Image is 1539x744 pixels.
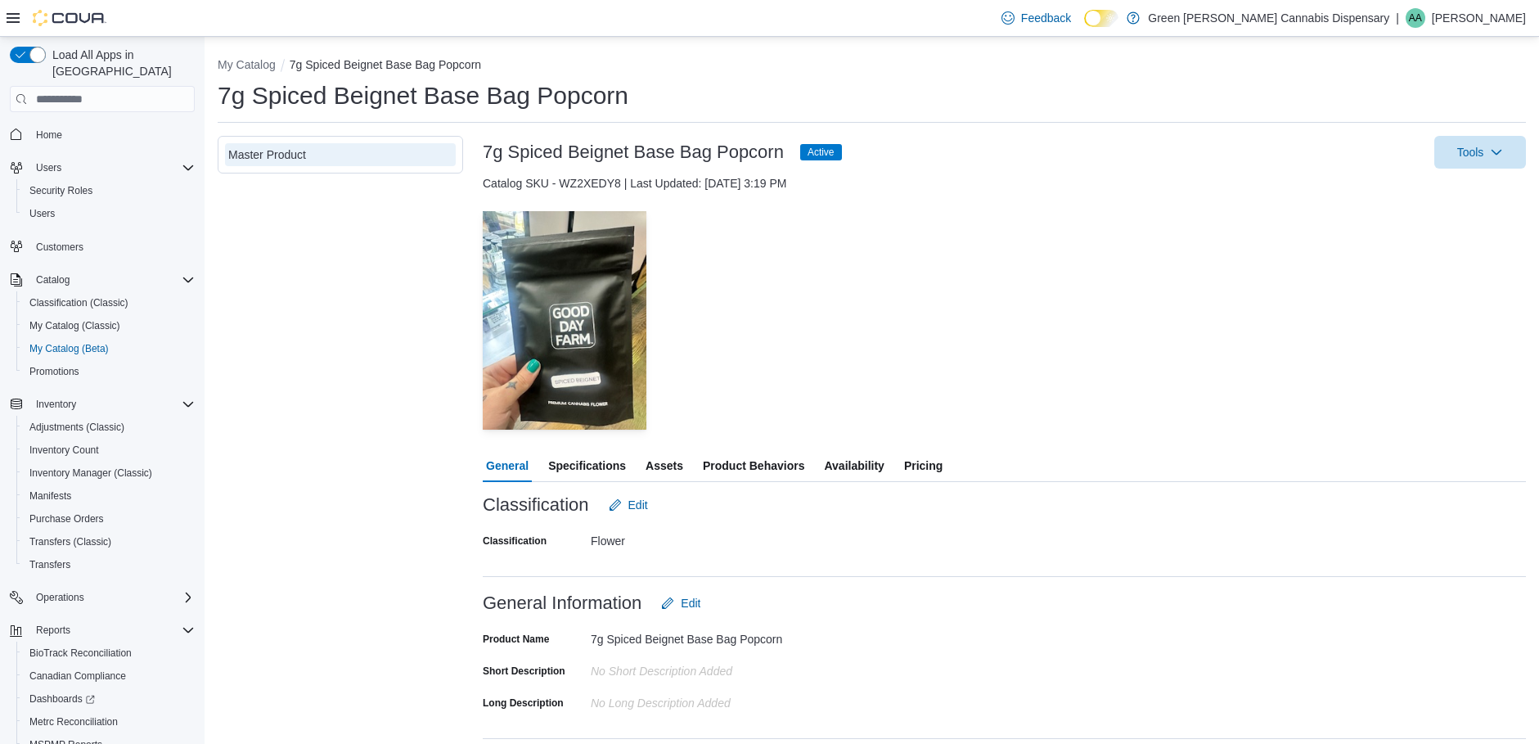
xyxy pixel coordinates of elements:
h3: Classification [483,495,589,515]
button: Inventory [3,393,201,416]
label: Short Description [483,665,565,678]
span: Dark Mode [1084,27,1085,28]
a: Users [23,204,61,223]
span: Pricing [904,449,943,482]
a: My Catalog (Classic) [23,316,127,336]
a: Dashboards [23,689,101,709]
a: Security Roles [23,181,99,201]
button: My Catalog [218,58,276,71]
span: My Catalog (Beta) [29,342,109,355]
button: Inventory Count [16,439,201,462]
span: Manifests [29,489,71,503]
button: BioTrack Reconciliation [16,642,201,665]
span: Load All Apps in [GEOGRAPHIC_DATA] [46,47,195,79]
span: Manifests [23,486,195,506]
span: Transfers (Classic) [23,532,195,552]
span: Transfers [23,555,195,575]
a: My Catalog (Beta) [23,339,115,358]
button: Operations [3,586,201,609]
span: Inventory Manager (Classic) [23,463,195,483]
img: Cova [33,10,106,26]
button: Users [3,156,201,179]
span: Users [29,207,55,220]
a: Adjustments (Classic) [23,417,131,437]
span: Classification (Classic) [23,293,195,313]
button: My Catalog (Classic) [16,314,201,337]
button: Inventory [29,395,83,414]
span: Inventory [36,398,76,411]
button: Users [16,202,201,225]
span: Users [29,158,195,178]
img: Image for 7g Spiced Beignet Base Bag Popcorn [483,211,646,430]
button: Security Roles [16,179,201,202]
button: Edit [655,587,707,620]
span: Customers [36,241,83,254]
a: Canadian Compliance [23,666,133,686]
span: Catalog [36,273,70,286]
span: Promotions [29,365,79,378]
a: Dashboards [16,688,201,710]
span: Inventory Count [23,440,195,460]
p: Green [PERSON_NAME] Cannabis Dispensary [1148,8,1389,28]
a: Home [29,125,69,145]
span: Operations [29,588,195,607]
button: Manifests [16,485,201,507]
span: Assets [646,449,683,482]
span: Purchase Orders [23,509,195,529]
span: Canadian Compliance [29,670,126,683]
span: My Catalog (Classic) [23,316,195,336]
p: [PERSON_NAME] [1432,8,1526,28]
div: 7g Spiced Beignet Base Bag Popcorn [591,626,810,646]
span: Tools [1457,144,1484,160]
div: No Short Description added [591,658,810,678]
span: Dashboards [23,689,195,709]
a: Purchase Orders [23,509,110,529]
button: Adjustments (Classic) [16,416,201,439]
a: Inventory Manager (Classic) [23,463,159,483]
span: BioTrack Reconciliation [23,643,195,663]
p: | [1396,8,1399,28]
a: Classification (Classic) [23,293,135,313]
span: AA [1409,8,1422,28]
span: Security Roles [23,181,195,201]
h3: 7g Spiced Beignet Base Bag Popcorn [483,142,784,162]
span: Metrc Reconciliation [23,712,195,732]
a: Inventory Count [23,440,106,460]
span: Active [808,145,835,160]
h1: 7g Spiced Beignet Base Bag Popcorn [218,79,628,112]
a: BioTrack Reconciliation [23,643,138,663]
div: Flower [591,528,810,548]
span: Transfers [29,558,70,571]
h3: General Information [483,593,641,613]
span: Feedback [1021,10,1071,26]
span: Operations [36,591,84,604]
span: Customers [29,237,195,257]
button: Reports [3,619,201,642]
span: Catalog [29,270,195,290]
span: Reports [36,624,70,637]
span: Users [36,161,61,174]
label: Long Description [483,697,564,710]
div: Amy Akers [1406,8,1425,28]
button: Reports [29,620,77,640]
span: Dashboards [29,692,95,706]
span: Security Roles [29,184,92,197]
button: Canadian Compliance [16,665,201,688]
span: General [486,449,529,482]
span: Specifications [548,449,626,482]
span: Adjustments (Classic) [23,417,195,437]
button: Promotions [16,360,201,383]
span: Edit [681,595,700,611]
span: My Catalog (Beta) [23,339,195,358]
button: Operations [29,588,91,607]
input: Dark Mode [1084,10,1118,27]
nav: An example of EuiBreadcrumbs [218,56,1526,76]
span: Metrc Reconciliation [29,715,118,728]
span: Adjustments (Classic) [29,421,124,434]
button: Catalog [29,270,76,290]
span: Home [29,124,195,144]
span: Product Behaviors [703,449,804,482]
button: Users [29,158,68,178]
button: Transfers [16,553,201,576]
label: Product Name [483,633,549,646]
